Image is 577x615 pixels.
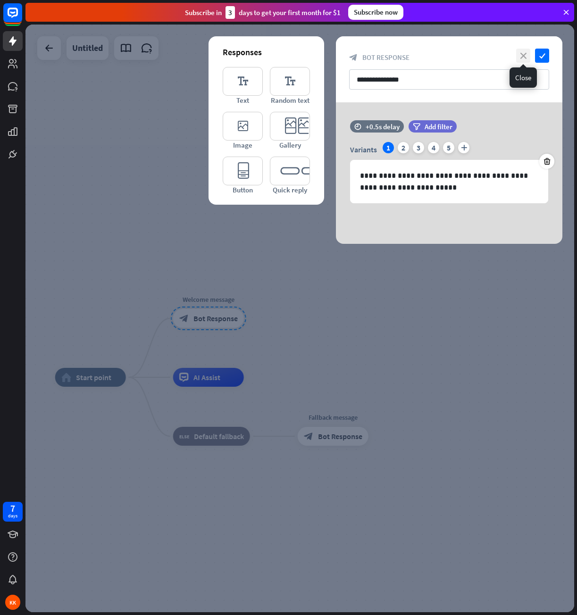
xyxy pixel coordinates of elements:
[398,142,409,153] div: 2
[5,595,20,610] div: KK
[425,122,452,131] span: Add filter
[10,504,15,513] div: 7
[428,142,439,153] div: 4
[383,142,394,153] div: 1
[443,142,454,153] div: 5
[516,49,530,63] i: close
[185,6,341,19] div: Subscribe in days to get your first month for $1
[413,123,420,130] i: filter
[413,142,424,153] div: 3
[362,53,410,62] span: Bot Response
[350,145,377,154] span: Variants
[366,122,400,131] div: +0.5s delay
[354,123,361,130] i: time
[458,142,469,153] i: plus
[535,49,549,63] i: check
[3,502,23,522] a: 7 days
[226,6,235,19] div: 3
[349,53,358,62] i: block_bot_response
[348,5,403,20] div: Subscribe now
[8,513,17,519] div: days
[8,4,36,32] button: Open LiveChat chat widget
